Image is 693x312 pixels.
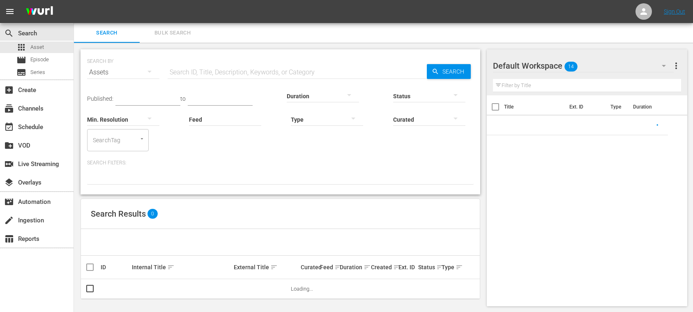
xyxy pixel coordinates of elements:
span: Search [439,64,471,79]
span: sort [364,263,371,271]
th: Title [504,95,565,118]
span: Search [79,28,135,38]
span: sort [167,263,175,271]
button: more_vert [671,56,681,76]
span: Asset [16,42,26,52]
img: ans4CAIJ8jUAAAAAAAAAAAAAAAAAAAAAAAAgQb4GAAAAAAAAAAAAAAAAAAAAAAAAJMjXAAAAAAAAAAAAAAAAAAAAAAAAgAT5G... [20,2,59,21]
button: Search [427,64,471,79]
div: Created [371,262,396,272]
div: Status [418,262,439,272]
span: Overlays [4,178,14,187]
span: Series [16,67,26,77]
span: Asset [30,43,44,51]
span: Create [4,85,14,95]
span: VOD [4,141,14,150]
span: 14 [564,58,578,75]
div: Internal Title [132,262,231,272]
span: sort [334,263,342,271]
div: Curated [301,264,318,270]
span: Series [30,68,45,76]
th: Type [606,95,628,118]
span: Loading... [291,286,313,292]
span: Ingestion [4,215,14,225]
span: Bulk Search [145,28,200,38]
span: Schedule [4,122,14,132]
div: Ext. ID [398,264,416,270]
span: Episode [16,55,26,65]
div: External Title [234,262,298,272]
span: to [180,95,186,102]
span: sort [393,263,401,271]
p: Search Filters: [87,159,474,166]
span: Automation [4,197,14,207]
span: Published: [87,95,113,102]
th: Duration [628,95,677,118]
span: sort [456,263,463,271]
span: more_vert [671,61,681,71]
span: 0 [147,209,158,219]
span: Search [4,28,14,38]
div: Assets [87,61,159,84]
a: Sign Out [664,8,685,15]
span: sort [270,263,278,271]
div: Type [442,262,455,272]
span: Episode [30,55,49,64]
div: Default Workspace [493,54,674,77]
th: Ext. ID [564,95,606,118]
span: Live Streaming [4,159,14,169]
span: Channels [4,104,14,113]
span: menu [5,7,15,16]
div: ID [101,264,129,270]
div: Feed [320,262,337,272]
div: Duration [340,262,368,272]
span: Reports [4,234,14,244]
span: Search Results [91,209,146,219]
span: sort [436,263,444,271]
button: Open [138,135,146,143]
